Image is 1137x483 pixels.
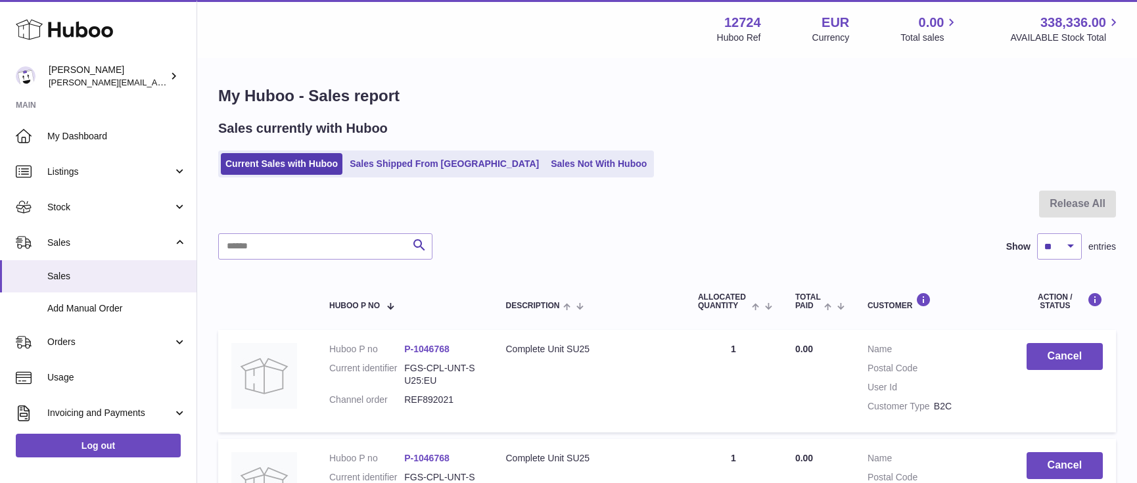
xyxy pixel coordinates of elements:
[1027,452,1103,479] button: Cancel
[404,453,450,463] a: P-1046768
[47,302,187,315] span: Add Manual Order
[812,32,850,44] div: Currency
[47,201,173,214] span: Stock
[795,293,821,310] span: Total paid
[329,452,404,465] dt: Huboo P no
[1040,14,1106,32] span: 338,336.00
[47,237,173,249] span: Sales
[505,452,671,465] div: Complete Unit SU25
[934,400,1000,413] dd: B2C
[47,407,173,419] span: Invoicing and Payments
[231,343,297,409] img: no-photo.jpg
[795,453,813,463] span: 0.00
[868,400,934,413] dt: Customer Type
[1027,343,1103,370] button: Cancel
[218,85,1116,106] h1: My Huboo - Sales report
[16,434,181,457] a: Log out
[505,343,671,356] div: Complete Unit SU25
[49,77,264,87] span: [PERSON_NAME][EMAIL_ADDRESS][DOMAIN_NAME]
[868,343,934,356] dt: Name
[795,344,813,354] span: 0.00
[505,302,559,310] span: Description
[900,32,959,44] span: Total sales
[717,32,761,44] div: Huboo Ref
[329,343,404,356] dt: Huboo P no
[900,14,959,44] a: 0.00 Total sales
[698,293,749,310] span: ALLOCATED Quantity
[868,362,934,375] dt: Postal Code
[868,292,1000,310] div: Customer
[221,153,342,175] a: Current Sales with Huboo
[404,362,479,387] dd: FGS-CPL-UNT-SU25:EU
[404,394,479,406] dd: REF892021
[345,153,544,175] a: Sales Shipped From [GEOGRAPHIC_DATA]
[919,14,944,32] span: 0.00
[49,64,167,89] div: [PERSON_NAME]
[685,330,782,432] td: 1
[16,66,35,86] img: sebastian@ffern.co
[1027,292,1103,310] div: Action / Status
[47,130,187,143] span: My Dashboard
[868,381,934,394] dt: User Id
[1010,32,1121,44] span: AVAILABLE Stock Total
[724,14,761,32] strong: 12724
[1006,241,1031,253] label: Show
[822,14,849,32] strong: EUR
[546,153,651,175] a: Sales Not With Huboo
[868,452,934,465] dt: Name
[47,336,173,348] span: Orders
[1088,241,1116,253] span: entries
[329,302,380,310] span: Huboo P no
[47,166,173,178] span: Listings
[218,120,388,137] h2: Sales currently with Huboo
[1010,14,1121,44] a: 338,336.00 AVAILABLE Stock Total
[47,371,187,384] span: Usage
[47,270,187,283] span: Sales
[404,344,450,354] a: P-1046768
[329,362,404,387] dt: Current identifier
[329,394,404,406] dt: Channel order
